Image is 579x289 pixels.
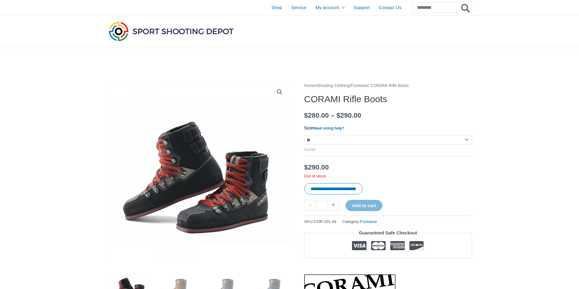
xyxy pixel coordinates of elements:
[304,163,329,171] bdi: 290.00
[336,112,340,119] span: $
[107,20,235,42] img: Sport Shooting Depot
[304,125,344,130] label: Size
[313,126,344,130] a: Need sizing help?
[304,94,472,105] h1: CORAMI Rifle Boots
[336,112,361,119] bdi: 290.00
[328,200,339,210] a: +
[304,83,315,88] a: Home
[304,112,329,119] bdi: 280.00
[357,229,420,237] legend: Guaranteed Safe Checkout
[360,219,377,224] a: Footwear
[351,83,368,88] a: Footwear
[304,218,337,225] span: SKU:
[304,200,316,210] a: -
[274,86,285,97] a: View full-screen image gallery
[304,112,308,119] span: $
[342,218,377,225] span: Category:
[304,163,308,171] span: $
[316,83,350,88] a: Shooting Clothing
[316,200,328,210] input: Product quantity
[304,82,472,90] nav: Breadcrumb
[304,263,472,270] iframe: Customer reviews powered by Trustpilot
[460,2,472,13] button: Search
[304,148,316,151] a: Clear options
[314,219,336,224] span: COR.101.44
[346,200,382,211] button: Add to cart
[304,173,472,179] p: Out of stock
[331,112,335,119] span: –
